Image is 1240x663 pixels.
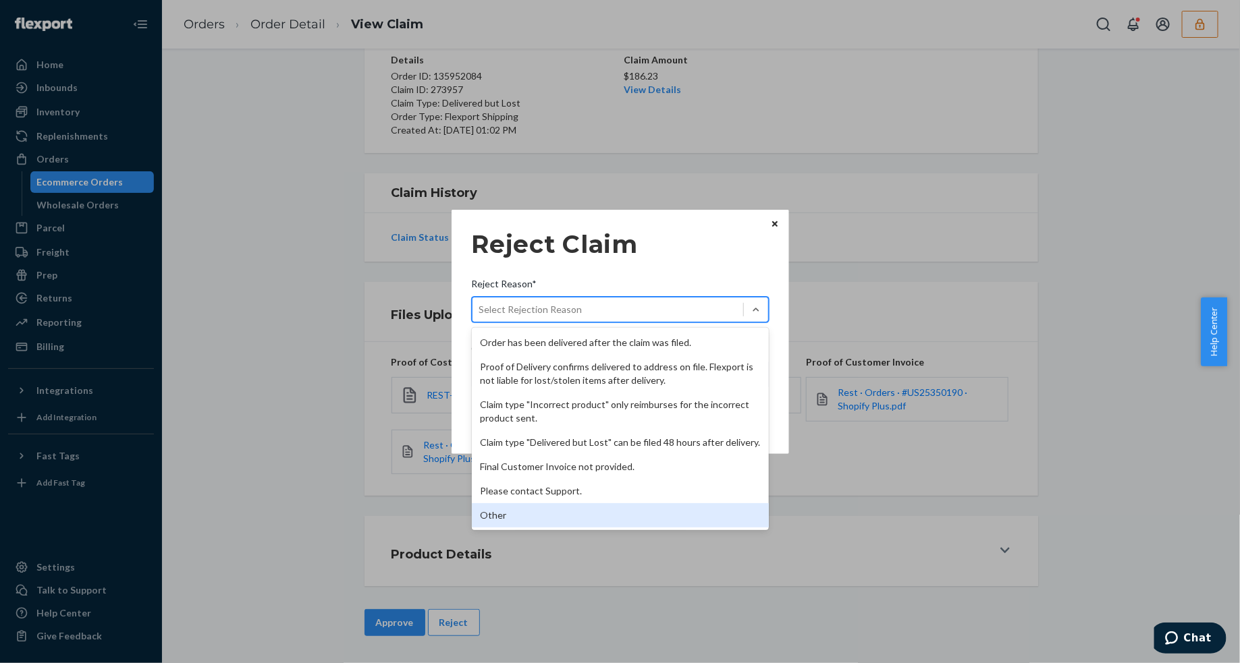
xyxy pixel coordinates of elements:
div: Claim type "Incorrect product" only reimburses for the incorrect product sent. [472,393,769,430]
div: Other [472,503,769,527]
span: Reject Reason* [472,277,537,296]
div: Claim type "Delivered but Lost" can be filed 48 hours after delivery. [472,430,769,455]
div: Please contact Support. [472,479,769,503]
button: Close [768,217,782,231]
div: Proof of Delivery confirms delivered to address on file. Flexport is not liable for lost/stolen i... [472,355,769,393]
span: Chat [30,9,57,22]
div: Final Customer Invoice not provided. [472,455,769,479]
h3: Reject Claim [472,230,769,258]
div: Select Rejection Reason [479,303,583,316]
div: Order has been delivered after the claim was filed. [472,330,769,355]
